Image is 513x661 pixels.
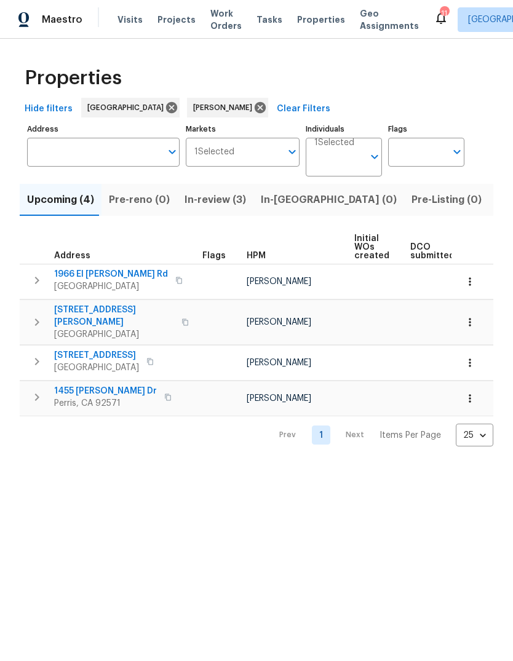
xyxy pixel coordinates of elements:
[312,425,330,445] a: Goto page 1
[440,7,448,20] div: 11
[27,191,94,208] span: Upcoming (4)
[54,304,174,328] span: [STREET_ADDRESS][PERSON_NAME]
[247,251,266,260] span: HPM
[410,243,455,260] span: DCO submitted
[268,424,493,446] nav: Pagination Navigation
[54,397,157,410] span: Perris, CA 92571
[202,251,226,260] span: Flags
[261,191,397,208] span: In-[GEOGRAPHIC_DATA] (0)
[360,7,419,32] span: Geo Assignments
[412,191,482,208] span: Pre-Listing (0)
[54,268,168,280] span: 1966 El [PERSON_NAME] Rd
[314,138,354,148] span: 1 Selected
[164,143,181,160] button: Open
[210,7,242,32] span: Work Orders
[54,328,174,341] span: [GEOGRAPHIC_DATA]
[247,277,311,286] span: [PERSON_NAME]
[81,98,180,117] div: [GEOGRAPHIC_DATA]
[247,358,311,367] span: [PERSON_NAME]
[284,143,301,160] button: Open
[54,349,139,362] span: [STREET_ADDRESS]
[380,429,441,441] p: Items Per Page
[456,419,493,451] div: 25
[247,318,311,327] span: [PERSON_NAME]
[193,101,257,114] span: [PERSON_NAME]
[42,14,82,26] span: Maestro
[354,234,389,260] span: Initial WOs created
[194,147,234,157] span: 1 Selected
[117,14,143,26] span: Visits
[25,101,73,117] span: Hide filters
[277,101,330,117] span: Clear Filters
[109,191,170,208] span: Pre-reno (0)
[247,394,311,403] span: [PERSON_NAME]
[157,14,196,26] span: Projects
[448,143,466,160] button: Open
[54,280,168,293] span: [GEOGRAPHIC_DATA]
[187,98,268,117] div: [PERSON_NAME]
[54,385,157,397] span: 1455 [PERSON_NAME] Dr
[256,15,282,24] span: Tasks
[306,125,382,133] label: Individuals
[186,125,300,133] label: Markets
[87,101,169,114] span: [GEOGRAPHIC_DATA]
[272,98,335,121] button: Clear Filters
[54,251,90,260] span: Address
[20,98,78,121] button: Hide filters
[54,362,139,374] span: [GEOGRAPHIC_DATA]
[185,191,246,208] span: In-review (3)
[388,125,464,133] label: Flags
[25,72,122,84] span: Properties
[366,148,383,165] button: Open
[297,14,345,26] span: Properties
[27,125,180,133] label: Address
